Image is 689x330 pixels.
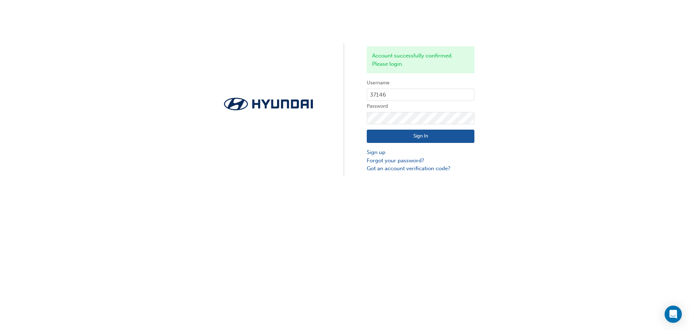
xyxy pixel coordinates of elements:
[367,164,474,173] a: Got an account verification code?
[215,96,322,112] img: Trak
[367,157,474,165] a: Forgot your password?
[367,102,474,111] label: Password
[367,130,474,143] button: Sign In
[367,79,474,87] label: Username
[367,46,474,73] div: Account successfully confirmed. Please login.
[367,89,474,101] input: Username
[367,148,474,157] a: Sign up
[665,306,682,323] div: Open Intercom Messenger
